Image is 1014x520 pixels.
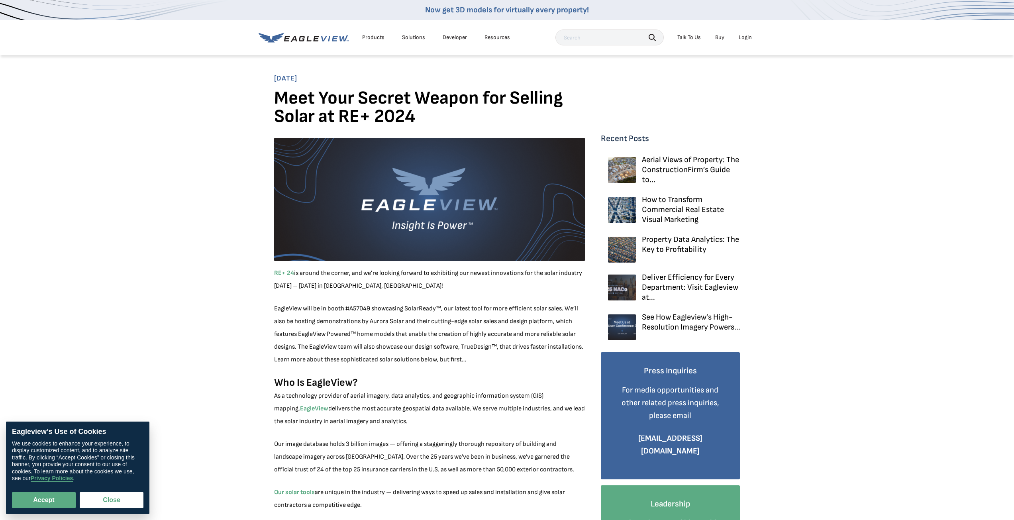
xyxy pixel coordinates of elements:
[443,34,467,41] a: Developer
[642,312,740,332] a: See How Eagleview’s High-Resolution Imagery Powers...
[608,235,636,263] img: Aerial view of a densely packed suburban neighborhood with rows of similar single-family homes, a...
[425,5,589,15] a: Now get 3D models for virtually every property!
[274,89,585,132] h1: Meet Your Secret Weapon for Selling Solar at RE+ 2024
[274,489,315,496] a: Our solar tools
[613,497,728,511] h4: Leadership
[274,267,585,292] p: is around the corner, and we’re looking forward to exhibiting our newest innovations for the sola...
[642,155,740,185] a: Aerial Views of Property: The ConstructionFirm’s Guide to...
[274,438,585,476] p: Our image database holds 3 billion images — offering a staggeringly thorough repository of buildi...
[677,34,701,41] div: Talk To Us
[274,390,585,428] p: As a technology provider of aerial imagery, data analytics, and geographic information system (GI...
[642,195,740,225] a: How to Transform Commercial Real Estate Visual Marketing
[613,364,728,378] h4: Press Inquiries
[715,34,724,41] a: Buy
[362,34,384,41] div: Products
[402,34,425,41] div: Solutions
[274,486,585,512] p: are unique in the industry — delivering ways to speed up sales and installation and give solar co...
[274,138,585,261] img: Eagleview logo featuring a stylized eagle with outstretched wings above the company name, accompa...
[484,34,510,41] div: Resources
[274,74,740,83] span: [DATE]
[555,29,664,45] input: Search
[608,195,636,223] img: Aerial view of an urban city grid with densely packed apartment buildings and streets lined with ...
[642,273,740,302] a: Deliver Efficiency for Every Department: Visit Eagleview at...
[274,302,585,366] p: EagleView will be in booth #A57049 showcasing SolarReady™, our latest tool for more efficient sol...
[613,384,728,422] p: For media opportunities and other related press inquiries, please email
[12,440,143,482] div: We use cookies to enhance your experience, to display customized content, and to analyze site tra...
[739,34,752,41] div: Login
[12,428,143,436] div: Eagleview’s Use of Cookies
[608,155,636,183] img: Aerial view of a residential construction site with partially built houses in various stages of d...
[608,312,636,340] img: Graphic announcement for Eagleview at Esri User Conference 2025. The image displays the Eagleview...
[12,492,76,508] button: Accept
[31,475,73,482] a: Privacy Policies
[642,235,740,255] a: Property Data Analytics: The Key to Profitability
[601,132,740,145] h4: Recent Posts
[274,376,585,390] h3: Who Is EagleView?
[300,405,328,412] a: EagleView
[274,269,294,277] a: RE+ 24
[638,434,702,456] a: [EMAIL_ADDRESS][DOMAIN_NAME]
[80,492,143,508] button: Close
